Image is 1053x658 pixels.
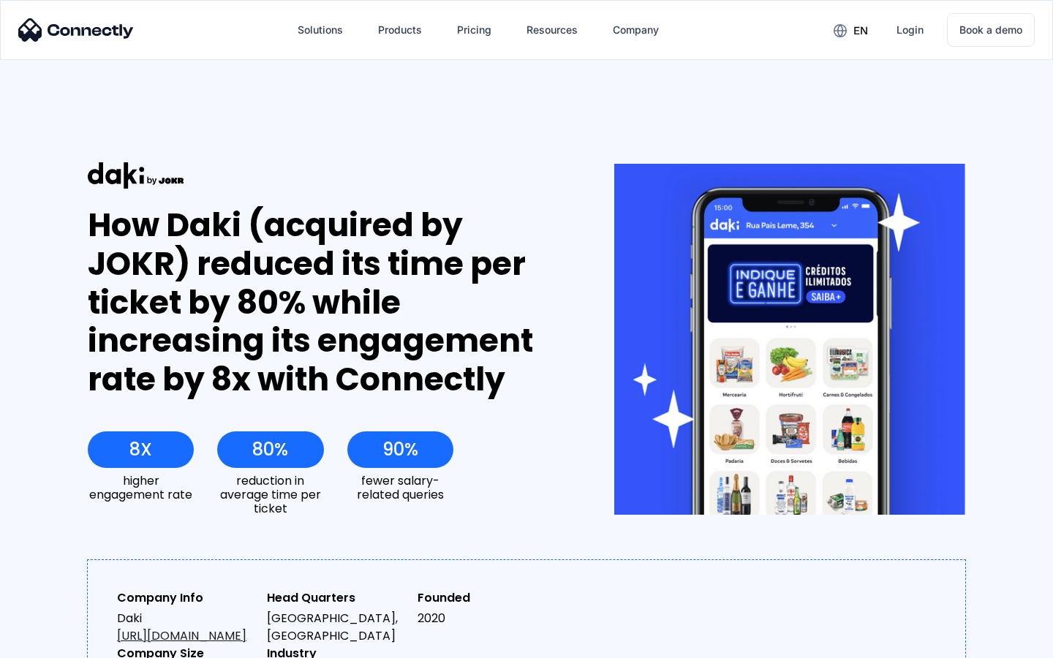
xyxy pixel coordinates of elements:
div: How Daki (acquired by JOKR) reduced its time per ticket by 80% while increasing its engagement ra... [88,206,561,399]
img: Connectly Logo [18,18,134,42]
div: Company [613,20,659,40]
div: Head Quarters [267,589,405,607]
div: [GEOGRAPHIC_DATA], [GEOGRAPHIC_DATA] [267,610,405,645]
div: reduction in average time per ticket [217,474,323,516]
div: fewer salary-related queries [347,474,453,502]
aside: Language selected: English [15,632,88,653]
div: 90% [382,439,418,460]
a: Login [885,12,935,48]
div: Founded [418,589,556,607]
ul: Language list [29,632,88,653]
div: Login [897,20,924,40]
div: higher engagement rate [88,474,194,502]
a: [URL][DOMAIN_NAME] [117,627,246,644]
a: Pricing [445,12,503,48]
div: 8X [129,439,152,460]
div: Resources [526,20,578,40]
a: Book a demo [947,13,1035,47]
div: 80% [252,439,288,460]
div: Pricing [457,20,491,40]
div: 2020 [418,610,556,627]
div: Company Info [117,589,255,607]
div: Solutions [298,20,343,40]
div: Products [378,20,422,40]
div: en [853,20,868,41]
div: Daki [117,610,255,645]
